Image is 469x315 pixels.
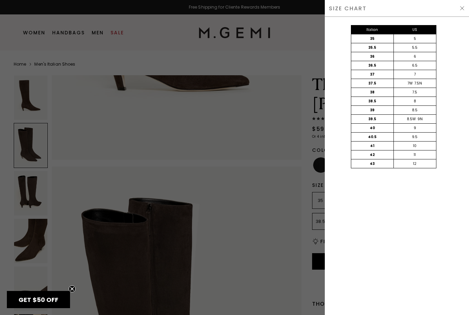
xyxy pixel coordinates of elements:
[351,124,394,132] div: 40
[393,43,436,52] div: 5.5
[393,150,436,159] div: 11
[408,81,413,86] div: 7W
[351,52,394,61] div: 36
[69,285,76,292] button: Close teaser
[351,142,394,150] div: 41
[393,133,436,141] div: 9.5
[351,88,394,97] div: 38
[393,34,436,43] div: 5
[351,25,394,34] div: Italian
[351,133,394,141] div: 40.5
[351,61,394,70] div: 36.5
[351,43,394,52] div: 35.5
[393,142,436,150] div: 10
[351,70,394,79] div: 37
[351,159,394,168] div: 43
[351,79,394,88] div: 37.5
[351,115,394,123] div: 39.5
[393,25,436,34] div: US
[351,106,394,114] div: 39
[19,295,58,304] span: GET $50 OFF
[393,70,436,79] div: 7
[351,97,394,105] div: 38.5
[7,291,70,308] div: GET $50 OFFClose teaser
[407,116,416,122] div: 8.5W
[393,88,436,97] div: 7.5
[459,5,465,11] img: Hide Drawer
[393,61,436,70] div: 6.5
[393,159,436,168] div: 12
[351,150,394,159] div: 42
[414,81,422,86] div: 7.5N
[417,116,423,122] div: 9N
[393,52,436,61] div: 6
[393,97,436,105] div: 8
[393,106,436,114] div: 8.5
[351,34,394,43] div: 35
[393,124,436,132] div: 9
